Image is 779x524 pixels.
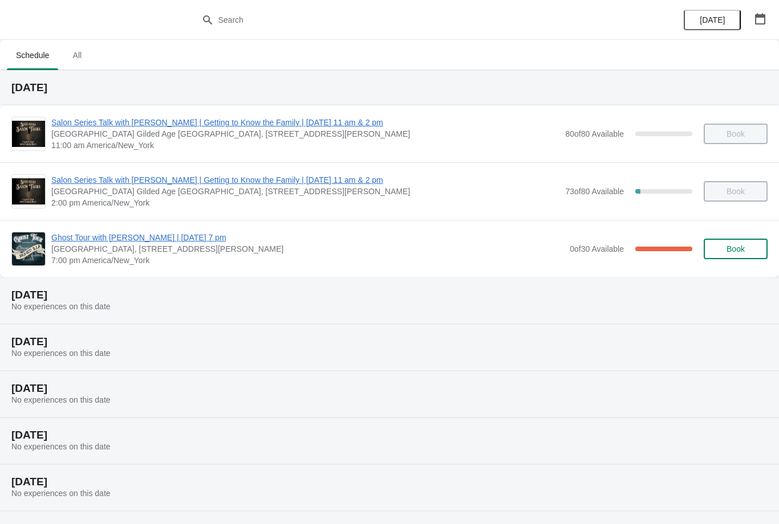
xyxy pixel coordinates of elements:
button: Book [704,239,768,259]
h2: [DATE] [11,429,768,441]
span: All [63,45,91,65]
span: Book [727,244,745,253]
span: [GEOGRAPHIC_DATA], [STREET_ADDRESS][PERSON_NAME] [51,243,564,255]
span: No experiences on this date [11,442,111,451]
h2: [DATE] [11,289,768,301]
h2: [DATE] [11,336,768,347]
span: 2:00 pm America/New_York [51,197,559,208]
span: 11:00 am America/New_York [51,140,559,151]
span: [GEOGRAPHIC_DATA] Gilded Age [GEOGRAPHIC_DATA], [STREET_ADDRESS][PERSON_NAME] [51,128,559,140]
h2: [DATE] [11,476,768,488]
span: Schedule [7,45,58,65]
span: [DATE] [700,15,725,24]
button: [DATE] [684,10,741,30]
h2: [DATE] [11,383,768,394]
span: 73 of 80 Available [565,187,624,196]
span: No experiences on this date [11,349,111,358]
span: 80 of 80 Available [565,129,624,138]
span: 0 of 30 Available [570,244,624,253]
h2: [DATE] [11,82,768,93]
img: Salon Series Talk with Louise Levy | Getting to Know the Family | October 4 at 11 am & 2 pm | Ven... [12,178,45,204]
img: Ghost Tour with Robert Oakes | Saturday, October 4 at 7 pm | Ventfort Hall, 104 Walker St., Lenox... [12,232,45,265]
span: No experiences on this date [11,489,111,498]
span: No experiences on this date [11,395,111,404]
span: Ghost Tour with [PERSON_NAME] | [DATE] 7 pm [51,232,564,243]
span: No experiences on this date [11,302,111,311]
input: Search [218,10,585,30]
span: Salon Series Talk with [PERSON_NAME] | Getting to Know the Family | [DATE] 11 am & 2 pm [51,174,559,186]
span: 7:00 pm America/New_York [51,255,564,266]
span: [GEOGRAPHIC_DATA] Gilded Age [GEOGRAPHIC_DATA], [STREET_ADDRESS][PERSON_NAME] [51,186,559,197]
span: Salon Series Talk with [PERSON_NAME] | Getting to Know the Family | [DATE] 11 am & 2 pm [51,117,559,128]
img: Salon Series Talk with Louise Levy | Getting to Know the Family | October 4 at 11 am & 2 pm | Ven... [12,121,45,147]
